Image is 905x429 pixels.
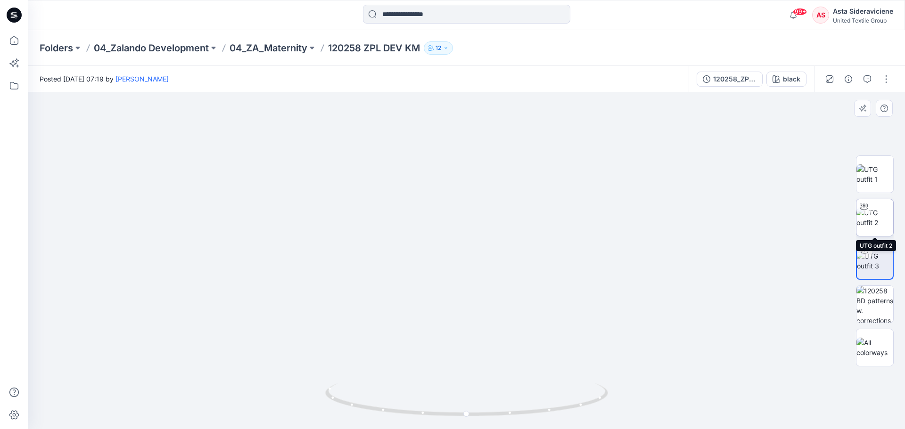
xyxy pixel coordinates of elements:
[424,41,453,55] button: 12
[436,43,441,53] p: 12
[766,72,806,87] button: black
[230,41,307,55] a: 04_ZA_Maternity
[40,41,73,55] a: Folders
[697,72,763,87] button: 120258_ZPL_2DEV_BD_AT w. BD corrections
[857,251,893,271] img: UTG outfit 3
[713,74,757,84] div: 120258_ZPL_2DEV_BD_AT w. BD corrections
[856,338,893,357] img: All colorways
[40,74,169,84] span: Posted [DATE] 07:19 by
[833,17,893,24] div: United Textile Group
[856,286,893,323] img: 120258 BD patterns w. corrections
[115,75,169,83] a: [PERSON_NAME]
[94,41,209,55] a: 04_Zalando Development
[783,74,800,84] div: black
[833,6,893,17] div: Asta Sideraviciene
[812,7,829,24] div: AS
[841,72,856,87] button: Details
[328,41,420,55] p: 120258 ZPL DEV KM
[793,8,807,16] span: 99+
[856,208,893,227] img: UTG outfit 2
[856,164,893,184] img: UTG outfit 1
